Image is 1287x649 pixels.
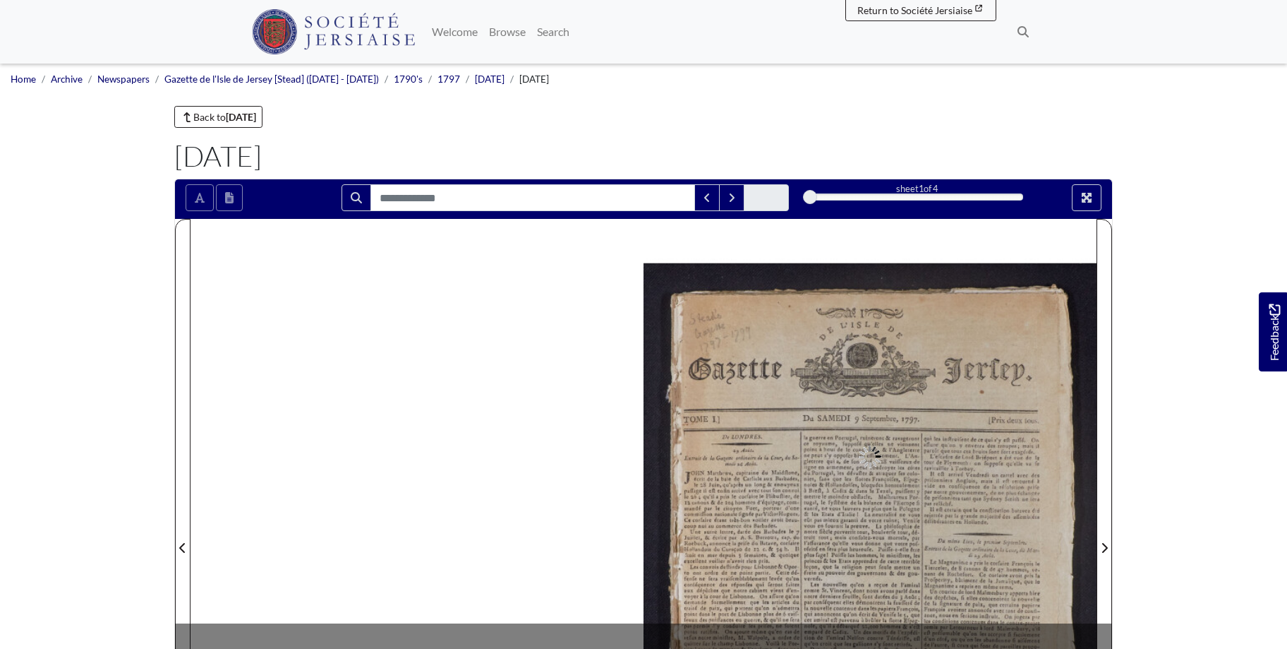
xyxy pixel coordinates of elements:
span: 1 [919,183,924,194]
a: Gazette de l'Isle de Jersey [Stead] ([DATE] - [DATE]) [164,73,379,85]
a: Archive [51,73,83,85]
button: Open transcription window [216,184,243,211]
a: Welcome [426,18,483,46]
a: Would you like to provide feedback? [1259,292,1287,371]
h1: [DATE] [174,139,1113,173]
a: Back to[DATE] [174,106,262,128]
input: Search for [370,184,695,211]
a: 1797 [437,73,460,85]
span: Return to Société Jersiaise [857,4,972,16]
a: Home [11,73,36,85]
strong: [DATE] [226,111,256,123]
button: Toggle text selection (Alt+T) [186,184,214,211]
div: sheet of 4 [810,182,1023,196]
a: Browse [483,18,531,46]
span: [DATE] [519,73,549,85]
span: Feedback [1266,304,1283,361]
button: Next Match [719,184,744,211]
button: Search [342,184,371,211]
img: Société Jersiaise [252,9,415,54]
button: Full screen mode [1072,184,1101,211]
a: 1790's [394,73,423,85]
a: [DATE] [475,73,504,85]
button: Previous Match [694,184,720,211]
a: Newspapers [97,73,150,85]
a: Société Jersiaise logo [252,6,415,58]
a: Search [531,18,575,46]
